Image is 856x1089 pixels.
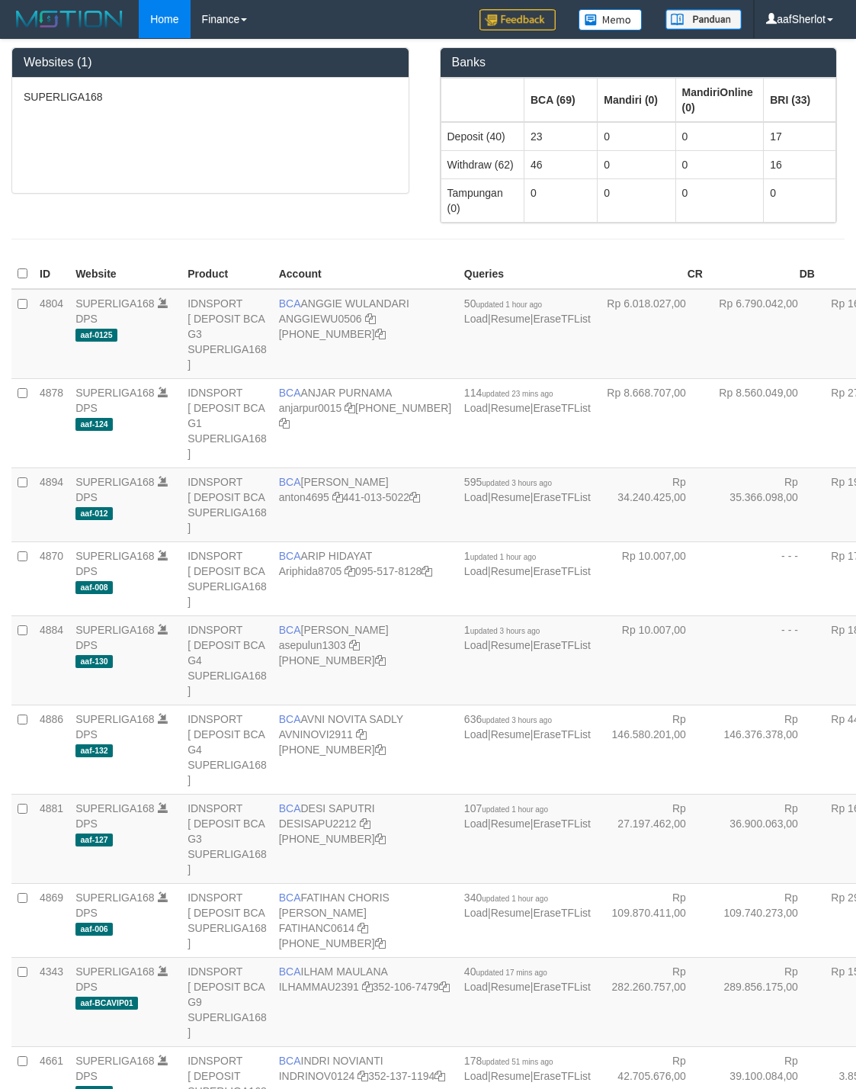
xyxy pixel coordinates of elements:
span: | | [464,297,591,325]
a: Load [464,981,488,993]
span: | | [464,713,591,740]
a: Load [464,402,488,414]
a: EraseTFList [533,981,590,993]
a: Copy 4410135022 to clipboard [409,491,420,503]
span: | | [464,550,591,577]
td: Rp 8.560.049,00 [709,378,821,467]
span: | | [464,965,591,993]
span: updated 1 hour ago [482,805,548,814]
td: - - - [709,541,821,615]
td: 16 [764,150,836,178]
td: 0 [675,150,764,178]
td: 23 [524,122,597,151]
td: DPS [69,883,181,957]
td: Rp 36.900.063,00 [709,794,821,883]
span: BCA [279,297,301,310]
td: DESI SAPUTRI [PHONE_NUMBER] [273,794,458,883]
a: Resume [491,491,531,503]
td: FATIHAN CHORIS [PERSON_NAME] [PHONE_NUMBER] [273,883,458,957]
a: Copy anton4695 to clipboard [332,491,343,503]
td: Rp 8.668.707,00 [597,378,709,467]
a: Resume [491,981,531,993]
span: updated 3 hours ago [470,627,540,635]
a: EraseTFList [533,565,590,577]
span: BCA [279,550,301,562]
td: Tampungan (0) [441,178,524,222]
a: SUPERLIGA168 [75,550,155,562]
a: EraseTFList [533,907,590,919]
span: aaf-127 [75,834,113,846]
span: updated 3 hours ago [482,479,552,487]
a: SUPERLIGA168 [75,891,155,904]
a: SUPERLIGA168 [75,387,155,399]
td: IDNSPORT [ DEPOSIT BCA SUPERLIGA168 ] [181,883,273,957]
span: BCA [279,624,301,636]
a: EraseTFList [533,402,590,414]
a: Copy 4062213373 to clipboard [375,328,386,340]
td: 4869 [34,883,69,957]
span: aaf-130 [75,655,113,668]
td: DPS [69,705,181,794]
span: aaf-124 [75,418,113,431]
td: IDNSPORT [ DEPOSIT BCA G1 SUPERLIGA168 ] [181,378,273,467]
a: Resume [491,313,531,325]
td: 4343 [34,957,69,1046]
td: 0 [524,178,597,222]
td: 0 [598,178,675,222]
td: 17 [764,122,836,151]
a: EraseTFList [533,313,590,325]
a: Copy ANGGIEWU0506 to clipboard [365,313,376,325]
img: Feedback.jpg [479,9,556,31]
span: 114 [464,387,553,399]
td: Deposit (40) [441,122,524,151]
td: [PERSON_NAME] 441-013-5022 [273,467,458,541]
td: ANGGIE WULANDARI [PHONE_NUMBER] [273,289,458,379]
td: AVNI NOVITA SADLY [PHONE_NUMBER] [273,705,458,794]
a: Ariphida8705 [279,565,342,577]
span: | | [464,1055,591,1082]
a: Load [464,565,488,577]
td: Rp 146.580.201,00 [597,705,709,794]
a: Resume [491,818,531,830]
td: DPS [69,794,181,883]
a: SUPERLIGA168 [75,713,155,725]
a: FATIHANC0614 [279,922,354,934]
a: SUPERLIGA168 [75,1055,155,1067]
a: Resume [491,639,531,651]
a: Resume [491,728,531,740]
a: ANGGIEWU0506 [279,313,362,325]
td: DPS [69,615,181,705]
span: BCA [279,387,301,399]
th: Product [181,259,273,289]
span: updated 1 hour ago [470,553,537,561]
td: ANJAR PURNAMA [PHONE_NUMBER] [273,378,458,467]
td: IDNSPORT [ DEPOSIT BCA G4 SUPERLIGA168 ] [181,705,273,794]
span: | | [464,387,591,414]
span: 50 [464,297,542,310]
span: 1 [464,550,537,562]
a: Copy AVNINOVI2911 to clipboard [356,728,367,740]
td: ILHAM MAULANA 352-106-7479 [273,957,458,1046]
a: Copy 3521067479 to clipboard [439,981,450,993]
h3: Banks [452,56,826,69]
a: Load [464,728,488,740]
img: Button%20Memo.svg [579,9,643,31]
span: BCA [279,891,301,904]
a: EraseTFList [533,491,590,503]
span: BCA [279,713,301,725]
span: 1 [464,624,540,636]
span: BCA [279,965,301,978]
span: aaf-006 [75,923,113,936]
a: Copy FATIHANC0614 to clipboard [357,922,368,934]
a: Copy 4062280135 to clipboard [375,744,386,756]
th: Group: activate to sort column ascending [675,78,764,122]
a: Load [464,639,488,651]
a: SUPERLIGA168 [75,624,155,636]
a: Load [464,907,488,919]
td: IDNSPORT [ DEPOSIT BCA G4 SUPERLIGA168 ] [181,615,273,705]
span: 340 [464,891,548,904]
td: Rp 6.018.027,00 [597,289,709,379]
a: Resume [491,1070,531,1082]
a: Load [464,818,488,830]
span: aaf-008 [75,581,113,594]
